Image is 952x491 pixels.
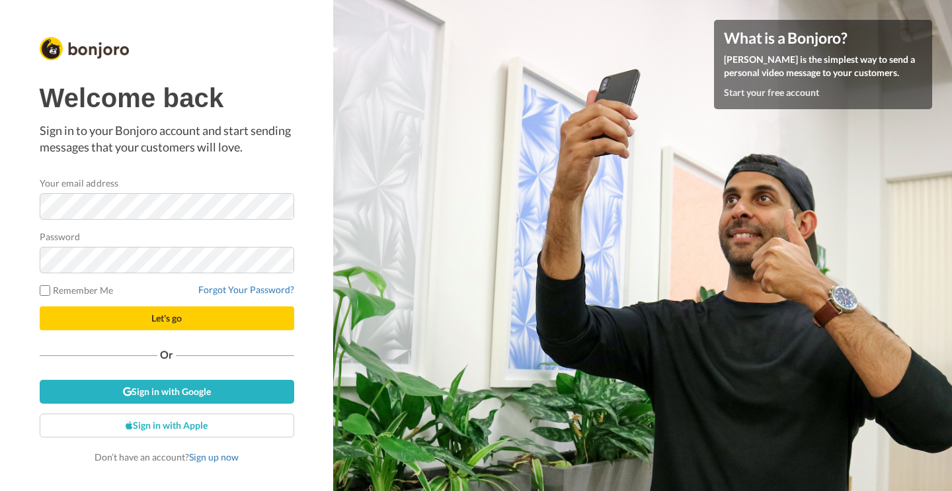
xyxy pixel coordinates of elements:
[40,380,294,404] a: Sign in with Google
[151,312,182,324] span: Let's go
[198,284,294,295] a: Forgot Your Password?
[724,53,922,79] p: [PERSON_NAME] is the simplest way to send a personal video message to your customers.
[724,87,819,98] a: Start your free account
[40,122,294,156] p: Sign in to your Bonjoro account and start sending messages that your customers will love.
[40,285,50,296] input: Remember Me
[40,230,81,244] label: Password
[40,414,294,437] a: Sign in with Apple
[157,350,176,359] span: Or
[724,30,922,46] h4: What is a Bonjoro?
[189,451,239,463] a: Sign up now
[95,451,239,463] span: Don’t have an account?
[40,306,294,330] button: Let's go
[40,83,294,112] h1: Welcome back
[40,176,118,190] label: Your email address
[40,283,114,297] label: Remember Me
